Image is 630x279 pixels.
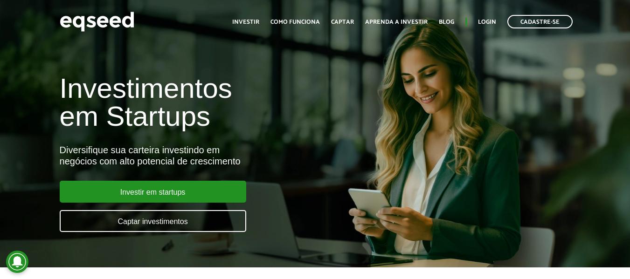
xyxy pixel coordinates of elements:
a: Como funciona [270,19,320,25]
a: Cadastre-se [507,15,573,28]
div: Diversifique sua carteira investindo em negócios com alto potencial de crescimento [60,144,361,167]
a: Blog [439,19,454,25]
a: Captar [331,19,354,25]
a: Aprenda a investir [365,19,428,25]
a: Captar investimentos [60,210,246,232]
a: Investir em startups [60,181,246,203]
a: Investir [232,19,259,25]
a: Login [478,19,496,25]
img: EqSeed [60,9,134,34]
h1: Investimentos em Startups [60,75,361,130]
